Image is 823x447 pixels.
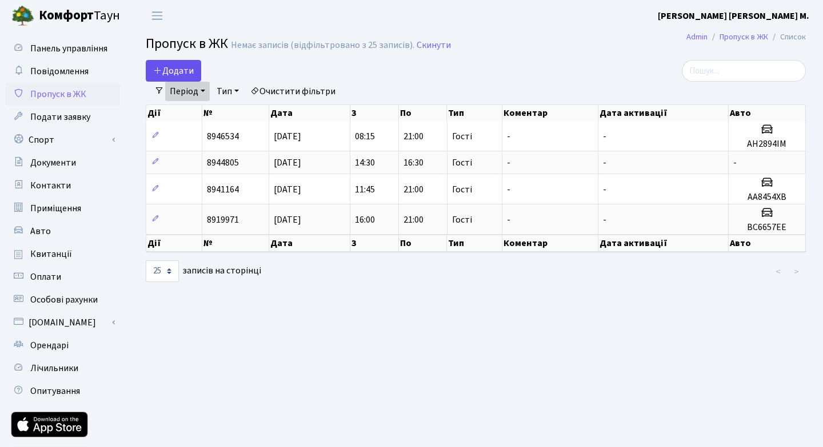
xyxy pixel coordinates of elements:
span: Лічильники [30,362,78,374]
span: 8919971 [207,214,239,226]
span: 8946534 [207,130,239,143]
span: 11:45 [355,183,375,196]
span: Пропуск в ЖК [146,34,228,54]
span: Панель управління [30,42,107,55]
span: Гості [452,158,472,167]
span: 16:00 [355,214,375,226]
span: 8944805 [207,156,239,169]
span: 21:00 [403,214,424,226]
span: Орендарі [30,339,69,352]
th: Тип [447,235,502,252]
a: Пропуск в ЖК [720,31,768,43]
label: записів на сторінці [146,260,261,282]
a: Додати [146,60,201,82]
span: Подати заявку [30,111,90,123]
span: Авто [30,225,51,237]
a: Опитування [6,380,120,402]
span: [DATE] [274,214,301,226]
h5: AA8454XB [733,192,801,203]
span: - [603,130,606,143]
span: - [603,183,606,196]
button: Переключити навігацію [143,6,171,25]
span: Опитування [30,385,80,397]
a: Спорт [6,128,120,151]
a: Подати заявку [6,106,120,128]
th: Дії [146,235,202,252]
span: [DATE] [274,183,301,196]
li: Список [768,31,806,43]
a: Панель управління [6,37,120,60]
b: Комфорт [39,6,94,25]
span: 08:15 [355,130,375,143]
th: Авто [729,105,806,121]
th: По [399,105,448,121]
th: Коментар [502,105,599,121]
h5: AH2894IM [733,139,801,150]
span: 16:30 [403,156,424,169]
a: Орендарі [6,334,120,357]
span: Особові рахунки [30,293,98,306]
div: Немає записів (відфільтровано з 25 записів). [231,40,414,51]
span: Гості [452,132,472,141]
a: Пропуск в ЖК [6,83,120,106]
span: - [603,156,606,169]
b: [PERSON_NAME] [PERSON_NAME] М. [658,10,809,22]
a: Оплати [6,265,120,288]
a: Контакти [6,174,120,197]
span: Документи [30,156,76,169]
span: Контакти [30,179,71,192]
span: Квитанції [30,248,72,260]
span: [DATE] [274,156,301,169]
span: Оплати [30,271,61,283]
a: Лічильники [6,357,120,380]
th: № [202,235,269,252]
span: 14:30 [355,156,375,169]
span: - [507,183,510,196]
span: 8941164 [207,183,239,196]
a: Період [165,82,210,101]
span: Додати [153,65,194,77]
span: Повідомлення [30,65,89,78]
span: Пропуск в ЖК [30,88,86,100]
span: Таун [39,6,120,26]
span: - [507,156,510,169]
h5: BC6657EE [733,222,801,233]
span: - [733,156,737,169]
span: - [507,130,510,143]
nav: breadcrumb [669,25,823,49]
a: Очистити фільтри [246,82,340,101]
span: Приміщення [30,202,81,215]
a: Скинути [417,40,451,51]
a: Приміщення [6,197,120,220]
span: Гості [452,215,472,224]
th: Авто [729,235,806,252]
th: № [202,105,269,121]
select: записів на сторінці [146,260,179,282]
span: - [507,214,510,226]
span: - [603,214,606,226]
span: [DATE] [274,130,301,143]
a: Документи [6,151,120,174]
a: Admin [686,31,708,43]
th: Тип [447,105,502,121]
a: Особові рахунки [6,288,120,311]
img: logo.png [11,5,34,27]
th: Коментар [502,235,599,252]
th: Дії [146,105,202,121]
th: З [350,235,399,252]
th: По [399,235,448,252]
span: Гості [452,185,472,194]
a: [PERSON_NAME] [PERSON_NAME] М. [658,9,809,23]
th: Дата активації [598,105,728,121]
th: З [350,105,399,121]
span: 21:00 [403,130,424,143]
a: [DOMAIN_NAME] [6,311,120,334]
th: Дата активації [598,235,728,252]
a: Квитанції [6,243,120,265]
a: Повідомлення [6,60,120,83]
input: Пошук... [682,60,806,82]
span: 21:00 [403,183,424,196]
a: Авто [6,220,120,243]
a: Тип [212,82,243,101]
th: Дата [269,235,350,252]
